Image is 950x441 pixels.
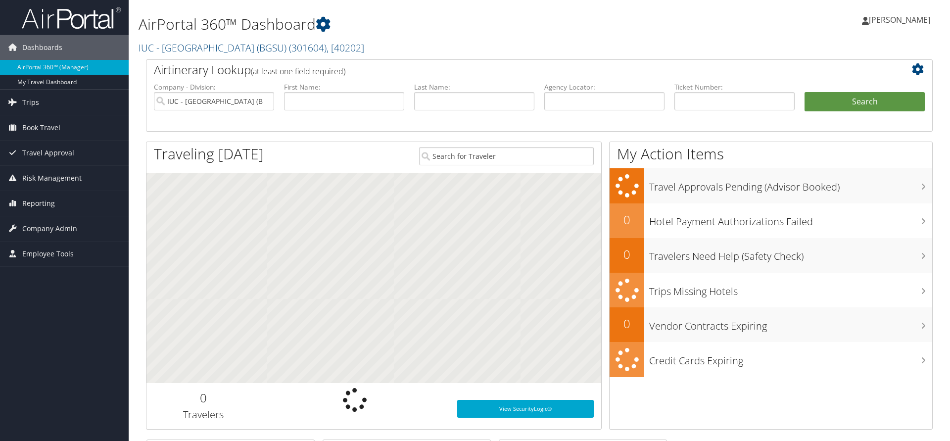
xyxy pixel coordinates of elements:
[289,41,327,54] span: ( 301604 )
[610,203,932,238] a: 0Hotel Payment Authorizations Failed
[139,41,364,54] a: IUC - [GEOGRAPHIC_DATA] (BGSU)
[649,349,932,368] h3: Credit Cards Expiring
[649,245,932,263] h3: Travelers Need Help (Safety Check)
[805,92,925,112] button: Search
[154,61,859,78] h2: Airtinerary Lookup
[22,35,62,60] span: Dashboards
[610,238,932,273] a: 0Travelers Need Help (Safety Check)
[22,6,121,30] img: airportal-logo.png
[419,147,594,165] input: Search for Traveler
[610,342,932,377] a: Credit Cards Expiring
[649,210,932,229] h3: Hotel Payment Authorizations Failed
[649,314,932,333] h3: Vendor Contracts Expiring
[284,82,404,92] label: First Name:
[610,246,644,263] h2: 0
[22,191,55,216] span: Reporting
[610,315,644,332] h2: 0
[22,115,60,140] span: Book Travel
[22,242,74,266] span: Employee Tools
[610,307,932,342] a: 0Vendor Contracts Expiring
[22,216,77,241] span: Company Admin
[457,400,594,418] a: View SecurityLogic®
[154,144,264,164] h1: Traveling [DATE]
[139,14,673,35] h1: AirPortal 360™ Dashboard
[869,14,930,25] span: [PERSON_NAME]
[649,280,932,298] h3: Trips Missing Hotels
[610,211,644,228] h2: 0
[154,82,274,92] label: Company - Division:
[610,144,932,164] h1: My Action Items
[649,175,932,194] h3: Travel Approvals Pending (Advisor Booked)
[251,66,345,77] span: (at least one field required)
[674,82,795,92] label: Ticket Number:
[544,82,665,92] label: Agency Locator:
[610,168,932,203] a: Travel Approvals Pending (Advisor Booked)
[22,166,82,191] span: Risk Management
[414,82,534,92] label: Last Name:
[154,408,253,422] h3: Travelers
[327,41,364,54] span: , [ 40202 ]
[862,5,940,35] a: [PERSON_NAME]
[22,90,39,115] span: Trips
[610,273,932,308] a: Trips Missing Hotels
[22,141,74,165] span: Travel Approval
[154,390,253,406] h2: 0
